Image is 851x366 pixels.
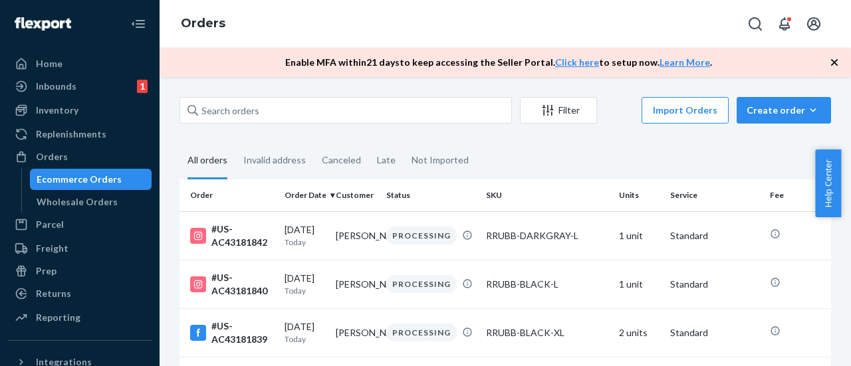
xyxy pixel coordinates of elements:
a: Ecommerce Orders [30,169,152,190]
div: Replenishments [36,128,106,141]
div: #US-AC43181839 [190,320,274,346]
img: Flexport logo [15,17,71,31]
p: Standard [670,326,759,339]
a: Wholesale Orders [30,191,152,213]
button: Open Search Box [742,11,769,37]
div: Parcel [36,218,64,231]
a: Inventory [8,100,152,121]
th: Units [614,179,665,211]
div: Returns [36,287,71,300]
div: Ecommerce Orders [37,173,122,186]
div: [DATE] [285,223,325,248]
div: Customer [336,189,376,201]
button: Filter [520,97,597,124]
div: Not Imported [412,143,469,177]
p: Today [285,236,325,248]
th: Order Date [279,179,330,211]
button: Help Center [815,149,841,217]
th: Service [665,179,765,211]
div: Prep [36,264,57,278]
div: Canceled [322,143,361,177]
button: Close Navigation [125,11,152,37]
p: Standard [670,278,759,291]
button: Import Orders [642,97,729,124]
ol: breadcrumbs [170,5,236,43]
td: 2 units [614,308,665,357]
a: Home [8,53,152,74]
a: Replenishments [8,124,152,145]
th: Order [180,179,279,211]
p: Enable MFA within 21 days to keep accessing the Seller Portal. to setup now. . [285,56,712,69]
td: [PERSON_NAME] [330,260,382,308]
div: Home [36,57,62,70]
a: Reporting [8,307,152,328]
a: Orders [181,16,225,31]
div: [DATE] [285,272,325,296]
div: Freight [36,242,68,255]
div: RRUBB-DARKGRAY-L [486,229,608,242]
div: 1 [137,80,148,93]
th: SKU [481,179,614,211]
th: Status [381,179,481,211]
div: Filter [521,104,596,117]
div: RRUBB-BLACK-L [486,278,608,291]
p: Today [285,285,325,296]
input: Search orders [180,97,512,124]
div: Late [377,143,396,177]
a: Returns [8,283,152,304]
div: Wholesale Orders [37,195,118,209]
td: 1 unit [614,211,665,260]
div: All orders [187,143,227,179]
td: [PERSON_NAME] [330,308,382,357]
div: Reporting [36,311,80,324]
div: Inbounds [36,80,76,93]
div: Create order [747,104,821,117]
div: Inventory [36,104,78,117]
a: Inbounds1 [8,76,152,97]
button: Open notifications [771,11,798,37]
div: #US-AC43181840 [190,271,274,298]
td: 1 unit [614,260,665,308]
button: Create order [737,97,831,124]
a: Orders [8,146,152,167]
p: Today [285,333,325,345]
div: PROCESSING [386,275,457,293]
td: [PERSON_NAME] [330,211,382,260]
p: Standard [670,229,759,242]
a: Freight [8,238,152,259]
a: Parcel [8,214,152,235]
div: [DATE] [285,320,325,345]
div: PROCESSING [386,323,457,341]
button: Open account menu [800,11,827,37]
th: Fee [765,179,844,211]
div: RRUBB-BLACK-XL [486,326,608,339]
div: Invalid address [243,143,306,177]
a: Click here [555,56,599,68]
div: Orders [36,150,68,163]
a: Prep [8,260,152,282]
div: PROCESSING [386,227,457,244]
div: #US-AC43181842 [190,223,274,249]
a: Learn More [660,56,710,68]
